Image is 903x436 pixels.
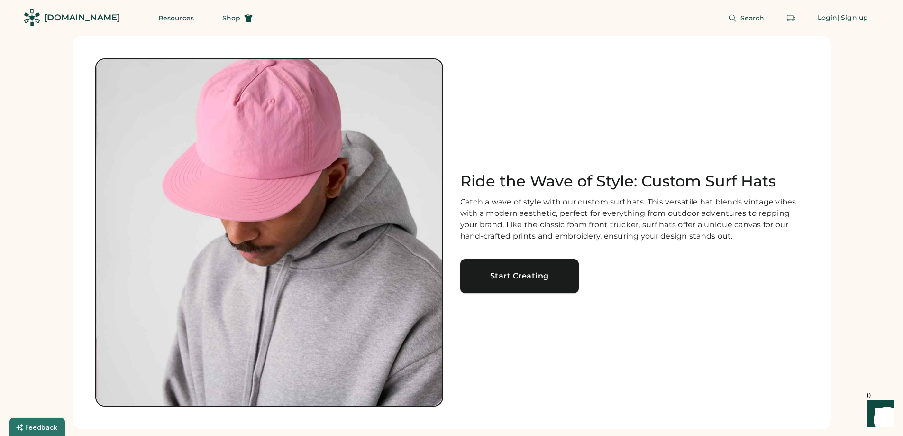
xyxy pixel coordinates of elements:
[460,172,808,191] h1: Ride the Wave of Style: Custom Surf Hats
[211,9,264,28] button: Shop
[24,9,40,26] img: Rendered Logo - Screens
[740,15,765,21] span: Search
[837,13,868,23] div: | Sign up
[222,15,240,21] span: Shop
[460,259,579,293] a: Start Creating
[460,196,808,242] div: Catch a wave of style with our custom surf hats. This versatile hat blends vintage vibes with a m...
[858,393,899,434] iframe: Front Chat
[44,12,120,24] div: [DOMAIN_NAME]
[818,13,838,23] div: Login
[147,9,205,28] button: Resources
[782,9,801,28] button: Retrieve an order
[472,272,567,280] div: Start Creating
[717,9,776,28] button: Search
